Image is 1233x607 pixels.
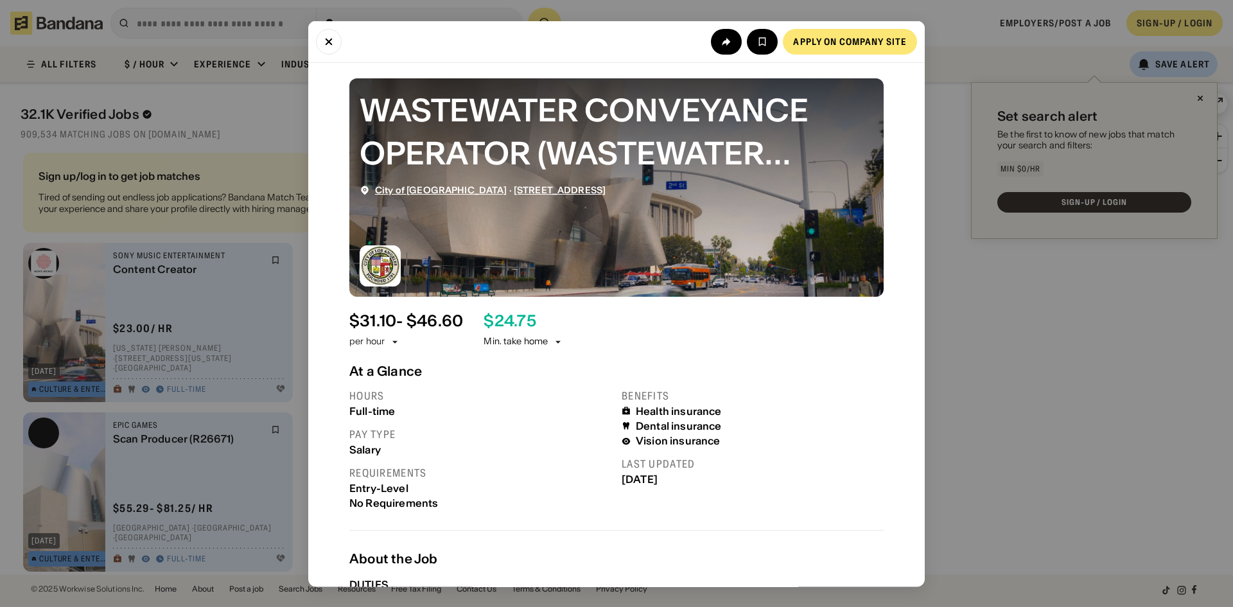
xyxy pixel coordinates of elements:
[484,335,563,348] div: Min. take home
[349,551,884,567] div: About the Job
[349,363,884,378] div: At a Glance
[349,443,611,455] div: Salary
[622,389,884,402] div: Benefits
[484,312,536,330] div: $ 24.75
[349,405,611,417] div: Full-time
[360,88,873,174] div: WASTEWATER CONVEYANCE OPERATOR (WASTEWATER COLLECTION WORKER) 4110 (B) (REV 08-12-25)
[622,457,884,471] div: Last updated
[349,427,611,441] div: Pay type
[636,419,722,432] div: Dental insurance
[349,335,385,348] div: per hour
[349,312,463,330] div: $ 31.10 - $46.60
[793,37,907,46] div: Apply on company site
[316,28,342,54] button: Close
[375,184,606,195] div: ·
[349,389,611,402] div: Hours
[349,497,611,509] div: No Requirements
[349,466,611,479] div: Requirements
[349,482,611,494] div: Entry-Level
[514,184,606,195] a: [STREET_ADDRESS]
[349,578,389,591] div: DUTIES
[622,473,884,486] div: [DATE]
[636,435,721,447] div: Vision insurance
[375,184,507,195] a: City of [GEOGRAPHIC_DATA]
[636,405,722,417] div: Health insurance
[360,245,401,286] img: City of Los Angeles logo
